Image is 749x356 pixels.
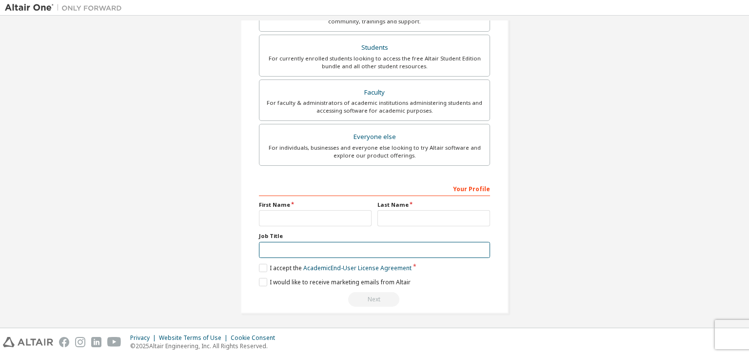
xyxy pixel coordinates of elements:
img: facebook.svg [59,337,69,347]
label: I accept the [259,264,412,272]
div: Cookie Consent [231,334,281,342]
img: youtube.svg [107,337,121,347]
div: For currently enrolled students looking to access the free Altair Student Edition bundle and all ... [265,55,484,70]
div: Privacy [130,334,159,342]
img: altair_logo.svg [3,337,53,347]
div: Email already exists [259,292,490,307]
img: Altair One [5,3,127,13]
label: Job Title [259,232,490,240]
div: Website Terms of Use [159,334,231,342]
label: I would like to receive marketing emails from Altair [259,278,411,286]
a: Academic End-User License Agreement [303,264,412,272]
div: For faculty & administrators of academic institutions administering students and accessing softwa... [265,99,484,115]
img: linkedin.svg [91,337,101,347]
img: instagram.svg [75,337,85,347]
div: Everyone else [265,130,484,144]
label: First Name [259,201,372,209]
div: Your Profile [259,180,490,196]
label: Last Name [377,201,490,209]
div: For individuals, businesses and everyone else looking to try Altair software and explore our prod... [265,144,484,159]
div: Faculty [265,86,484,99]
div: Students [265,41,484,55]
p: © 2025 Altair Engineering, Inc. All Rights Reserved. [130,342,281,350]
